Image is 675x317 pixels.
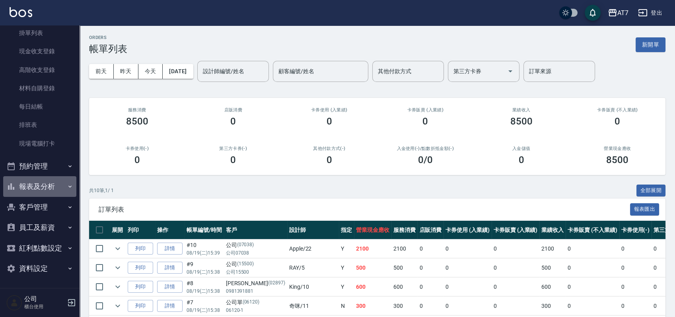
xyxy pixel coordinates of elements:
[391,221,418,239] th: 服務消費
[99,107,176,113] h3: 服務消費
[226,307,285,314] p: 06120-1
[230,154,236,165] h3: 0
[112,281,124,293] button: expand row
[89,43,127,54] h3: 帳單列表
[226,241,285,249] div: 公司
[157,243,183,255] a: 詳情
[444,221,492,239] th: 卡券使用 (入業績)
[226,279,285,288] div: [PERSON_NAME]
[3,258,76,279] button: 資料設定
[539,297,566,315] td: 300
[287,259,339,277] td: RAY /5
[354,297,391,315] td: 300
[163,64,193,79] button: [DATE]
[630,205,659,213] a: 報表匯出
[444,259,492,277] td: 0
[619,221,652,239] th: 卡券使用(-)
[339,297,354,315] td: N
[391,239,418,258] td: 2100
[3,42,76,60] a: 現金收支登錄
[636,185,666,197] button: 全部展開
[619,259,652,277] td: 0
[492,221,540,239] th: 卡券販賣 (入業績)
[444,278,492,296] td: 0
[126,221,155,239] th: 列印
[268,279,285,288] p: (02897)
[619,278,652,296] td: 0
[195,146,272,151] h2: 第三方卡券(-)
[327,116,332,127] h3: 0
[112,243,124,255] button: expand row
[187,268,222,276] p: 08/19 (二) 15:38
[492,259,540,277] td: 0
[128,300,153,312] button: 列印
[636,37,665,52] button: 新開單
[3,97,76,116] a: 每日結帳
[539,239,566,258] td: 2100
[243,298,260,307] p: (06120)
[224,221,287,239] th: 客戶
[327,154,332,165] h3: 0
[185,221,224,239] th: 帳單編號/時間
[510,116,533,127] h3: 8500
[417,297,444,315] td: 0
[636,41,665,48] a: 新開單
[417,259,444,277] td: 0
[24,295,65,303] h5: 公司
[630,203,659,216] button: 報表匯出
[354,278,391,296] td: 600
[237,260,254,268] p: (15500)
[619,297,652,315] td: 0
[157,262,183,274] a: 詳情
[492,297,540,315] td: 0
[24,303,65,310] p: 櫃台使用
[504,65,517,78] button: Open
[391,259,418,277] td: 500
[10,7,32,17] img: Logo
[3,79,76,97] a: 材料自購登錄
[579,146,656,151] h2: 營業現金應收
[619,239,652,258] td: 0
[387,146,464,151] h2: 入金使用(-) /點數折抵金額(-)
[354,239,391,258] td: 2100
[230,116,236,127] h3: 0
[339,221,354,239] th: 指定
[539,259,566,277] td: 500
[605,5,632,21] button: AT7
[585,5,601,21] button: save
[226,260,285,268] div: 公司
[114,64,138,79] button: 昨天
[128,243,153,255] button: 列印
[3,217,76,238] button: 員工及薪資
[134,154,140,165] h3: 0
[187,307,222,314] p: 08/19 (二) 15:38
[185,239,224,258] td: #10
[291,107,368,113] h2: 卡券使用 (入業績)
[617,8,628,18] div: AT7
[417,221,444,239] th: 店販消費
[483,146,560,151] h2: 入金儲值
[128,281,153,293] button: 列印
[444,297,492,315] td: 0
[187,249,222,257] p: 08/19 (二) 15:39
[237,241,254,249] p: (07038)
[615,116,620,127] h3: 0
[422,116,428,127] h3: 0
[195,107,272,113] h2: 店販消費
[566,239,619,258] td: 0
[391,278,418,296] td: 600
[3,176,76,197] button: 報表及分析
[89,64,114,79] button: 前天
[539,278,566,296] td: 600
[519,154,524,165] h3: 0
[566,278,619,296] td: 0
[566,221,619,239] th: 卡券販賣 (不入業績)
[566,297,619,315] td: 0
[566,259,619,277] td: 0
[99,146,176,151] h2: 卡券使用(-)
[635,6,665,20] button: 登出
[126,116,148,127] h3: 8500
[354,259,391,277] td: 500
[99,206,630,214] span: 訂單列表
[418,154,433,165] h3: 0 /0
